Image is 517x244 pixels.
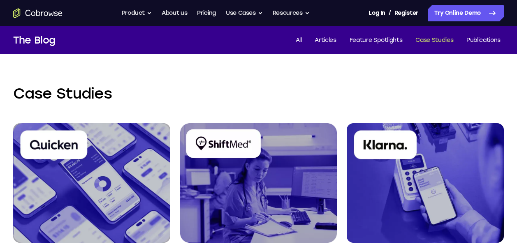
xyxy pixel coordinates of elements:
h1: The Blog [13,33,56,48]
img: ShiftMed Case Study [180,123,337,243]
span: / [389,8,391,18]
img: Quicken Case Study [13,123,170,243]
h2: Case Studies [13,84,504,104]
a: Go to the home page [13,8,63,18]
a: Articles [311,34,339,47]
a: Try Online Demo [428,5,504,21]
a: Feature Spotlights [346,34,406,47]
a: Case Studies [412,34,457,47]
a: Log In [369,5,385,21]
a: Publications [463,34,504,47]
button: Product [122,5,152,21]
img: Klarna Case Study [347,123,504,243]
button: Resources [273,5,310,21]
a: All [292,34,305,47]
a: Register [394,5,418,21]
a: Pricing [197,5,216,21]
button: Use Cases [226,5,263,21]
a: About us [162,5,187,21]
